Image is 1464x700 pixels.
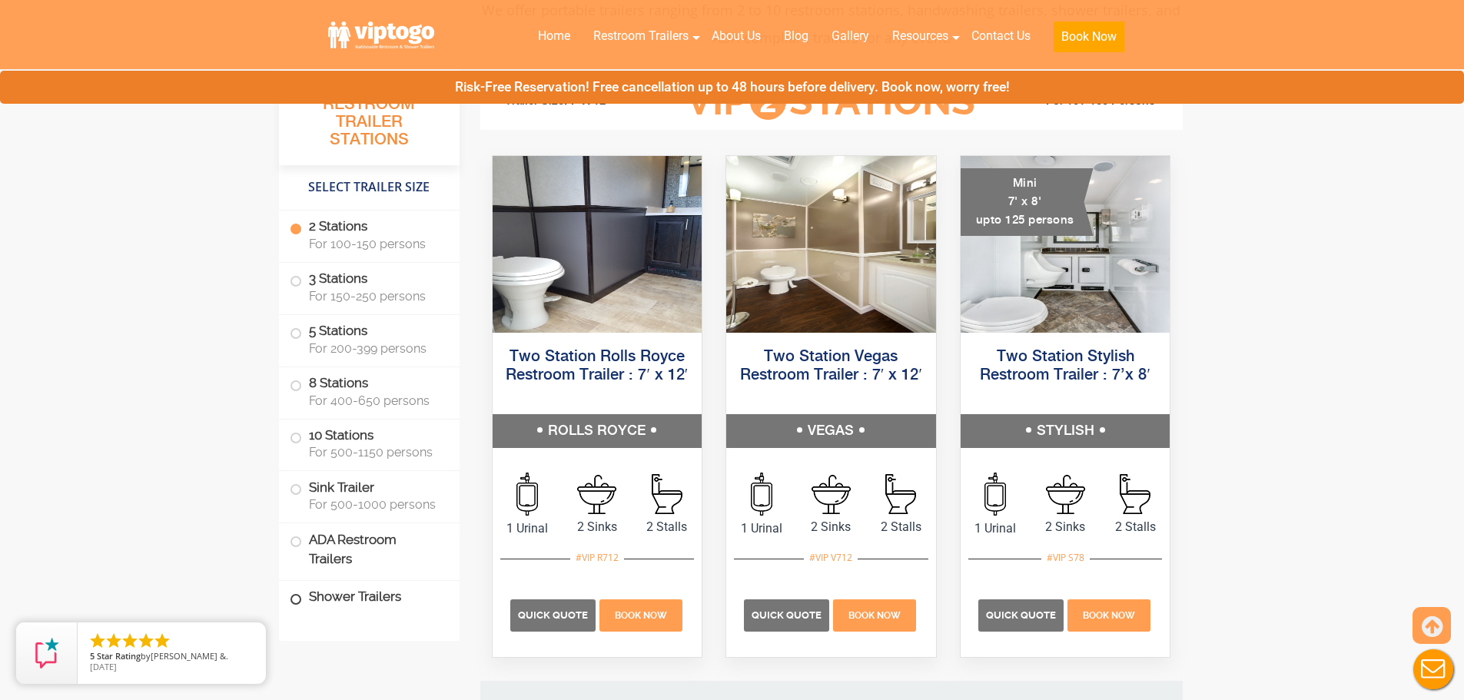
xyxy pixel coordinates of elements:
[804,548,858,568] div: #VIP V712
[1031,518,1100,536] span: 2 Sinks
[90,661,117,672] span: [DATE]
[961,168,1094,236] div: Mini 7' x 8' upto 125 persons
[1403,639,1464,700] button: Live Chat
[866,518,936,536] span: 2 Stalls
[290,581,449,614] label: Shower Trailers
[820,19,881,53] a: Gallery
[986,609,1056,621] span: Quick Quote
[151,650,228,662] span: [PERSON_NAME] &.
[751,473,772,516] img: an icon of urinal
[726,414,936,448] h5: VEGAS
[632,518,702,536] span: 2 Stalls
[582,19,700,53] a: Restroom Trailers
[1046,475,1085,514] img: an icon of sink
[309,289,441,304] span: For 150-250 persons
[1083,610,1135,621] span: Book Now
[506,349,688,383] a: Two Station Rolls Royce Restroom Trailer : 7′ x 12′
[279,173,460,202] h4: Select Trailer Size
[493,519,563,538] span: 1 Urinal
[88,632,107,650] li: 
[1054,22,1124,52] button: Book Now
[562,518,632,536] span: 2 Sinks
[652,474,682,514] img: an icon of stall
[121,632,139,650] li: 
[32,638,62,668] img: Review Rating
[309,393,441,408] span: For 400-650 persons
[597,607,684,622] a: Book Now
[105,632,123,650] li: 
[726,519,796,538] span: 1 Urinal
[726,156,936,333] img: Side view of two station restroom trailer with separate doors for males and females
[153,632,171,650] li: 
[526,19,582,53] a: Home
[740,349,922,383] a: Two Station Vegas Restroom Trailer : 7′ x 12′
[984,473,1006,516] img: an icon of urinal
[1042,19,1136,61] a: Book Now
[90,652,254,662] span: by
[290,523,449,576] label: ADA Restroom Trailers
[309,497,441,512] span: For 500-1000 persons
[290,367,449,415] label: 8 Stations
[961,519,1031,538] span: 1 Urinal
[744,607,832,622] a: Quick Quote
[1041,548,1090,568] div: #VIP S78
[662,81,999,123] h3: VIP Stations
[1100,518,1170,536] span: 2 Stalls
[812,475,851,514] img: an icon of sink
[832,607,918,622] a: Book Now
[90,650,95,662] span: 5
[279,73,460,165] h3: All Portable Restroom Trailer Stations
[290,420,449,467] label: 10 Stations
[493,414,702,448] h5: ROLLS ROYCE
[1065,607,1152,622] a: Book Now
[290,315,449,363] label: 5 Stations
[960,19,1042,53] a: Contact Us
[518,609,588,621] span: Quick Quote
[97,650,141,662] span: Star Rating
[309,341,441,356] span: For 200-399 persons
[796,518,866,536] span: 2 Sinks
[961,156,1170,333] img: A mini restroom trailer with two separate stations and separate doors for males and females
[848,610,901,621] span: Book Now
[615,610,667,621] span: Book Now
[137,632,155,650] li: 
[752,609,822,621] span: Quick Quote
[290,471,449,519] label: Sink Trailer
[1120,474,1150,514] img: an icon of stall
[577,475,616,514] img: an icon of sink
[290,263,449,310] label: 3 Stations
[961,414,1170,448] h5: STYLISH
[772,19,820,53] a: Blog
[980,349,1150,383] a: Two Station Stylish Restroom Trailer : 7’x 8′
[510,607,598,622] a: Quick Quote
[493,156,702,333] img: Side view of two station restroom trailer with separate doors for males and females
[700,19,772,53] a: About Us
[885,474,916,514] img: an icon of stall
[570,548,624,568] div: #VIP R712
[978,607,1066,622] a: Quick Quote
[309,445,441,459] span: For 500-1150 persons
[309,237,441,251] span: For 100-150 persons
[881,19,960,53] a: Resources
[516,473,538,516] img: an icon of urinal
[290,211,449,258] label: 2 Stations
